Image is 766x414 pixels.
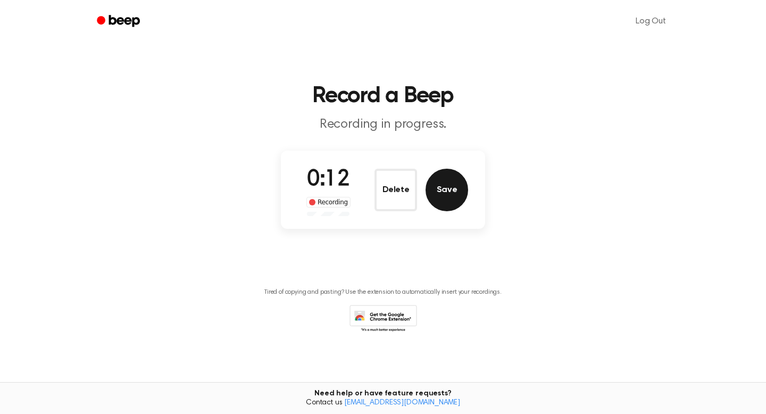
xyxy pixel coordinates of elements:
span: 0:12 [307,169,349,191]
span: Contact us [6,399,760,408]
a: Log Out [625,9,677,34]
button: Delete Audio Record [374,169,417,211]
p: Tired of copying and pasting? Use the extension to automatically insert your recordings. [264,288,502,296]
div: Recording [306,197,351,208]
a: [EMAIL_ADDRESS][DOMAIN_NAME] [344,399,460,407]
h1: Record a Beep [111,85,655,107]
a: Beep [89,11,149,32]
button: Save Audio Record [426,169,468,211]
p: Recording in progress. [179,116,587,134]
